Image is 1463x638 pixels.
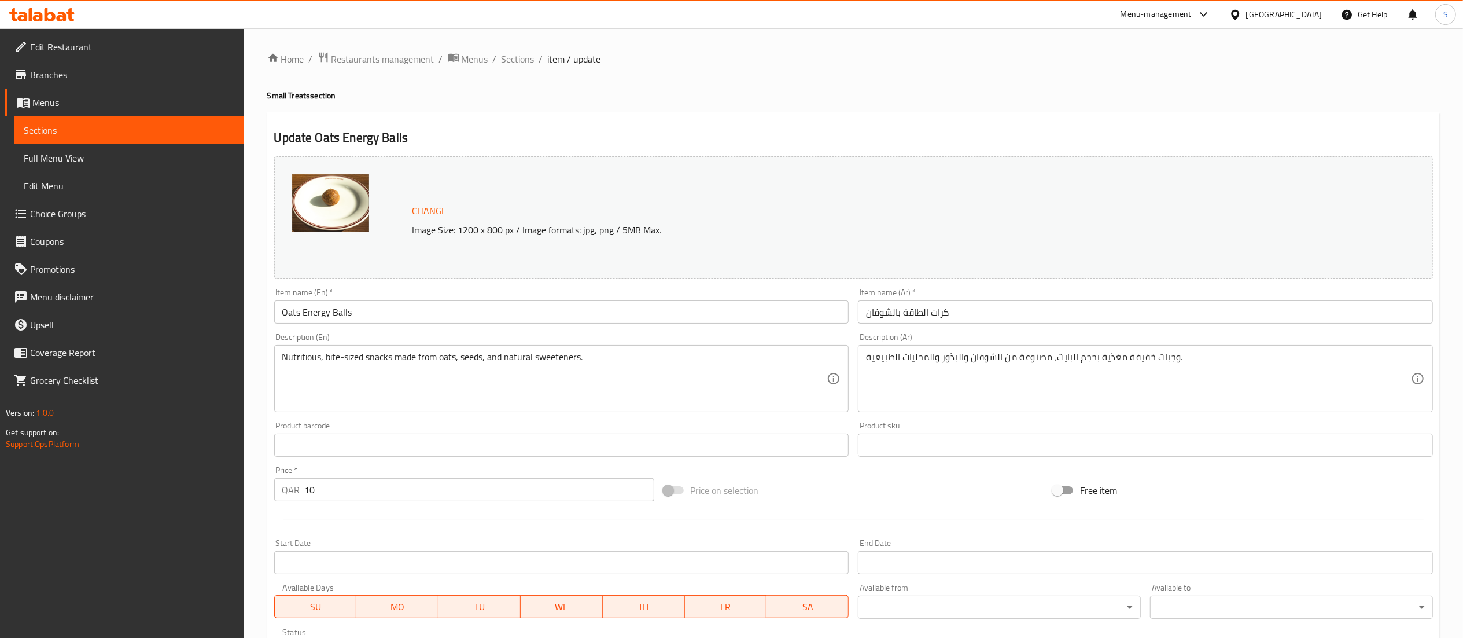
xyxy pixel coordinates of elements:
span: Coupons [30,234,235,248]
button: FR [685,595,767,618]
input: Enter name En [274,300,849,324]
span: S [1443,8,1448,21]
a: Full Menu View [14,144,244,172]
button: TU [438,595,521,618]
span: Change [412,203,447,219]
a: Home [267,52,304,66]
nav: breadcrumb [267,52,1440,67]
span: SA [771,599,844,615]
button: MO [356,595,438,618]
span: Promotions [30,262,235,276]
textarea: وجبات خفيفة مغذية بحجم البايت، مصنوعة من الشوفان والبذور والمحليات الطبيعية. [866,351,1411,406]
div: ​ [1150,596,1433,619]
h4: Small Treats section [267,90,1440,101]
span: Branches [30,68,235,82]
input: Please enter price [305,478,654,501]
span: SU [279,599,352,615]
span: Sections [24,123,235,137]
span: Full Menu View [24,151,235,165]
li: / [309,52,313,66]
button: SU [274,595,357,618]
p: QAR [282,483,300,497]
a: Restaurants management [318,52,434,67]
span: Menus [462,52,488,66]
div: [GEOGRAPHIC_DATA] [1246,8,1322,21]
button: Change [408,199,452,223]
span: item / update [548,52,601,66]
a: Coverage Report [5,339,244,366]
div: ​ [858,596,1141,619]
span: Choice Groups [30,207,235,221]
a: Branches [5,61,244,89]
a: Menu disclaimer [5,283,244,311]
span: MO [361,599,434,615]
img: mmw_638877503371096325 [292,174,369,232]
li: / [493,52,497,66]
span: Grocery Checklist [30,373,235,387]
button: WE [521,595,603,618]
button: TH [603,595,685,618]
p: Image Size: 1200 x 800 px / Image formats: jpg, png / 5MB Max. [408,223,1250,237]
span: Free item [1080,483,1117,497]
input: Enter name Ar [858,300,1433,324]
button: SA [766,595,849,618]
span: Version: [6,405,34,420]
span: WE [525,599,598,615]
span: 1.0.0 [36,405,54,420]
a: Menus [5,89,244,116]
span: Menu disclaimer [30,290,235,304]
textarea: Nutritious, bite-sized snacks made from oats, seeds, and natural sweeteners. [282,351,827,406]
a: Support.OpsPlatform [6,437,79,452]
span: Get support on: [6,425,59,440]
a: Choice Groups [5,200,244,228]
span: Coverage Report [30,346,235,360]
a: Coupons [5,228,244,255]
span: Edit Menu [24,179,235,193]
a: Grocery Checklist [5,366,244,394]
span: Edit Restaurant [30,40,235,54]
input: Please enter product barcode [274,434,849,457]
span: Restaurants management [331,52,434,66]
a: Menus [448,52,488,67]
li: / [539,52,543,66]
a: Sections [502,52,535,66]
div: Menu-management [1121,8,1192,21]
span: Menus [32,96,235,109]
span: FR [690,599,762,615]
a: Sections [14,116,244,144]
a: Upsell [5,311,244,339]
span: Upsell [30,318,235,332]
h2: Update Oats Energy Balls [274,129,1433,146]
a: Edit Restaurant [5,33,244,61]
input: Please enter product sku [858,434,1433,457]
span: TH [607,599,680,615]
li: / [439,52,443,66]
a: Edit Menu [14,172,244,200]
a: Promotions [5,255,244,283]
span: Price on selection [691,483,759,497]
span: TU [443,599,516,615]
